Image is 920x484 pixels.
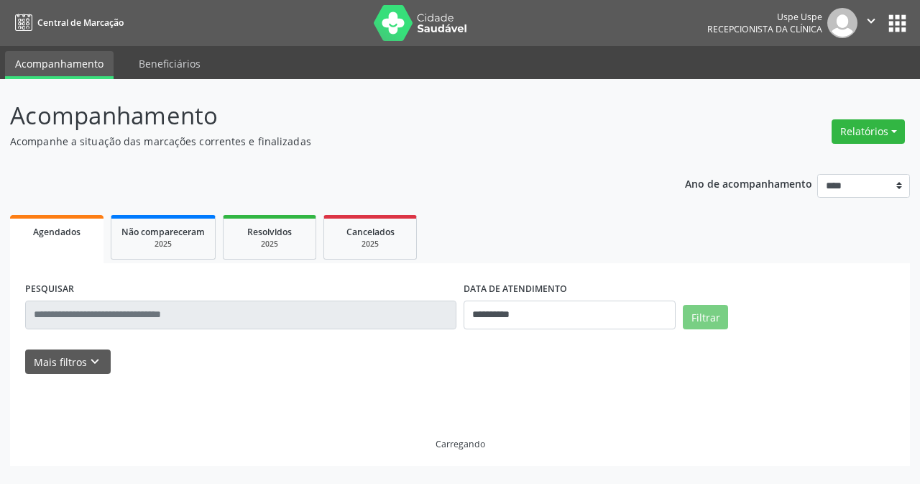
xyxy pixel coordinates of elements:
[885,11,910,36] button: apps
[234,239,305,250] div: 2025
[121,226,205,238] span: Não compareceram
[33,226,80,238] span: Agendados
[87,354,103,370] i: keyboard_arrow_down
[25,278,74,301] label: PESQUISAR
[827,8,857,38] img: img
[25,350,111,375] button: Mais filtroskeyboard_arrow_down
[857,8,885,38] button: 
[121,239,205,250] div: 2025
[10,11,124,35] a: Central de Marcação
[707,23,822,35] span: Recepcionista da clínica
[10,134,640,149] p: Acompanhe a situação das marcações correntes e finalizadas
[247,226,292,238] span: Resolvidos
[334,239,406,250] div: 2025
[37,17,124,29] span: Central de Marcação
[346,226,395,238] span: Cancelados
[10,98,640,134] p: Acompanhamento
[129,51,211,76] a: Beneficiários
[5,51,114,79] a: Acompanhamento
[685,174,812,192] p: Ano de acompanhamento
[832,119,905,144] button: Relatórios
[683,305,728,329] button: Filtrar
[464,278,567,301] label: DATA DE ATENDIMENTO
[436,438,485,450] div: Carregando
[863,13,879,29] i: 
[707,11,822,23] div: Uspe Uspe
